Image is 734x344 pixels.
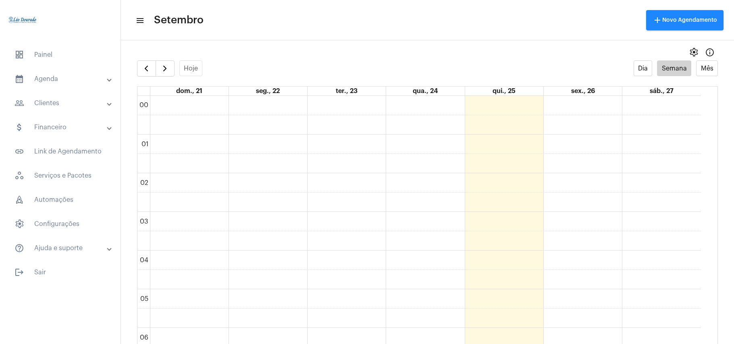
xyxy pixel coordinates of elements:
[8,142,112,161] span: Link de Agendamento
[657,60,691,76] button: Semana
[138,334,150,341] div: 06
[5,118,121,137] mat-expansion-panel-header: sidenav iconFinanceiro
[156,60,175,77] button: Próximo Semana
[646,10,724,30] button: Novo Agendamento
[5,238,121,258] mat-expansion-panel-header: sidenav iconAjuda e suporte
[8,166,112,185] span: Serviços e Pacotes
[15,122,24,132] mat-icon: sidenav icon
[8,45,112,64] span: Painel
[179,60,203,76] button: Hoje
[15,243,108,253] mat-panel-title: Ajuda e suporte
[135,16,143,25] mat-icon: sidenav icon
[139,295,150,303] div: 05
[137,60,156,77] button: Semana Anterior
[491,87,517,95] a: 25 de setembro de 2025
[653,15,662,25] mat-icon: add
[175,87,204,95] a: 21 de setembro de 2025
[138,218,150,225] div: 03
[15,122,108,132] mat-panel-title: Financeiro
[15,74,108,84] mat-panel-title: Agenda
[8,263,112,282] span: Sair
[702,44,718,60] button: Info
[696,60,718,76] button: Mês
[15,219,24,229] span: sidenav icon
[15,50,24,60] span: sidenav icon
[254,87,281,95] a: 22 de setembro de 2025
[15,267,24,277] mat-icon: sidenav icon
[689,48,699,57] span: settings
[411,87,439,95] a: 24 de setembro de 2025
[686,44,702,60] button: settings
[138,102,150,109] div: 00
[6,4,39,36] img: 4c910ca3-f26c-c648-53c7-1a2041c6e520.jpg
[138,257,150,264] div: 04
[139,179,150,187] div: 02
[8,190,112,209] span: Automações
[653,17,717,23] span: Novo Agendamento
[5,93,121,113] mat-expansion-panel-header: sidenav iconClientes
[8,214,112,234] span: Configurações
[334,87,359,95] a: 23 de setembro de 2025
[15,243,24,253] mat-icon: sidenav icon
[140,141,150,148] div: 01
[705,48,715,57] mat-icon: Info
[634,60,653,76] button: Dia
[15,195,24,205] span: sidenav icon
[15,147,24,156] mat-icon: sidenav icon
[15,171,24,180] span: sidenav icon
[570,87,597,95] a: 26 de setembro de 2025
[5,69,121,89] mat-expansion-panel-header: sidenav iconAgenda
[15,74,24,84] mat-icon: sidenav icon
[15,98,24,108] mat-icon: sidenav icon
[154,14,204,27] span: Setembro
[648,87,675,95] a: 27 de setembro de 2025
[15,98,108,108] mat-panel-title: Clientes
